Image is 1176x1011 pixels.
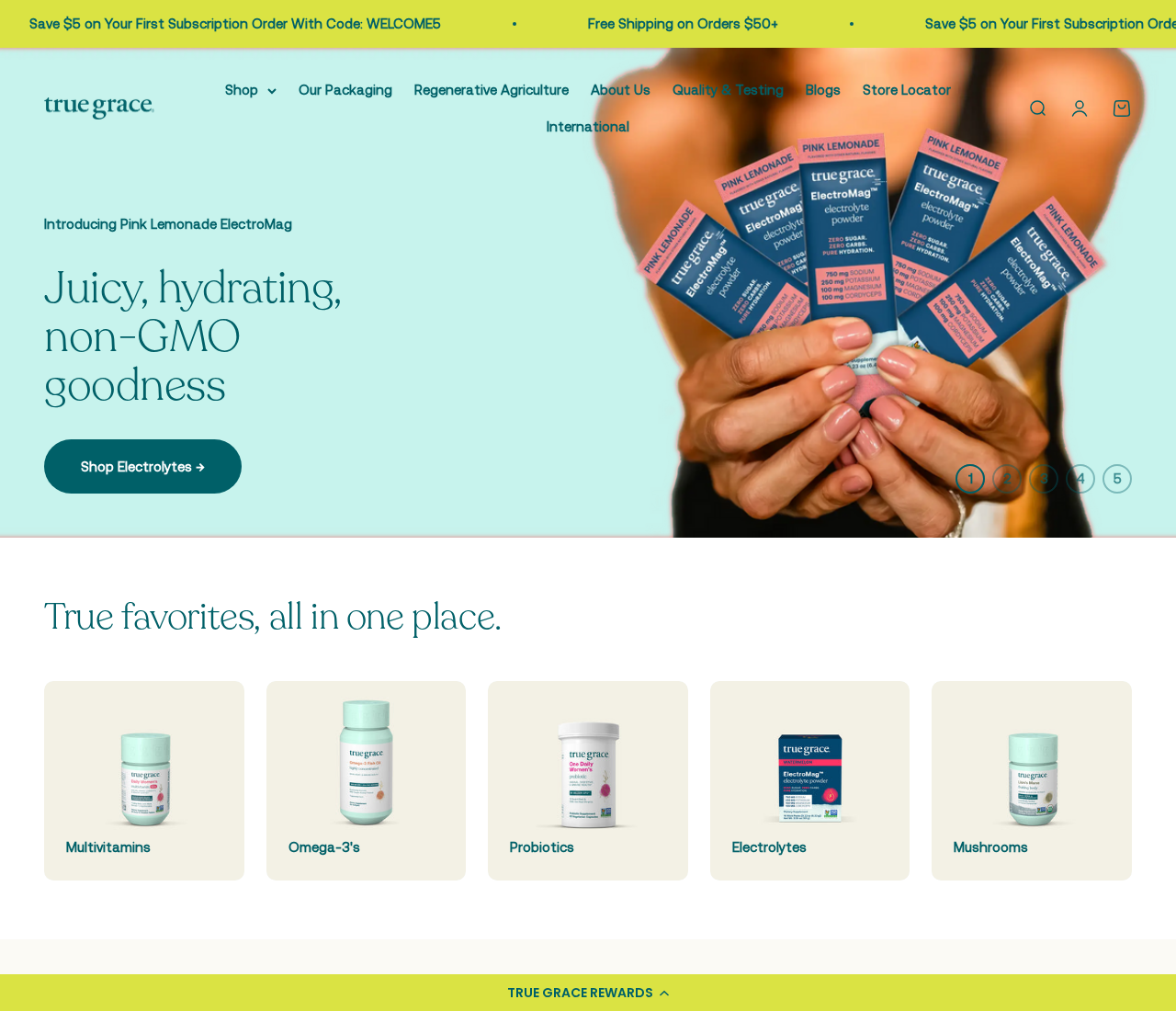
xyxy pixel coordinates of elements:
div: Probiotics [510,836,666,858]
button: 1 [955,464,985,494]
button: 5 [1102,464,1132,494]
split-lines: Juicy, hydrating, non-GMO goodness [44,258,342,415]
a: Probiotics [488,681,688,881]
a: Electrolytes [710,681,910,881]
button: 2 [992,464,1022,494]
div: TRUE GRACE REWARDS [507,983,653,1003]
div: Electrolytes [732,836,888,858]
a: Store Locator [863,82,951,97]
p: Save $5 on Your First Subscription Order With Code: WELCOME5 [9,13,421,35]
button: 3 [1029,464,1058,494]
div: Mushrooms [954,836,1110,858]
a: Our Packaging [299,82,392,97]
a: Multivitamins [44,681,244,881]
div: Omega-3's [288,836,445,858]
a: Free Shipping on Orders $50+ [568,16,758,31]
p: Introducing Pink Lemonade ElectroMag [44,213,412,235]
split-lines: True favorites, all in one place. [44,592,502,642]
a: Quality & Testing [673,82,784,97]
a: Regenerative Agriculture [414,82,569,97]
a: International [547,119,629,134]
a: Blogs [806,82,841,97]
a: About Us [591,82,650,97]
a: Mushrooms [932,681,1132,881]
div: Multivitamins [66,836,222,858]
a: Omega-3's [266,681,467,881]
a: Shop Electrolytes → [44,439,242,493]
button: 4 [1066,464,1095,494]
summary: Shop [225,79,277,101]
